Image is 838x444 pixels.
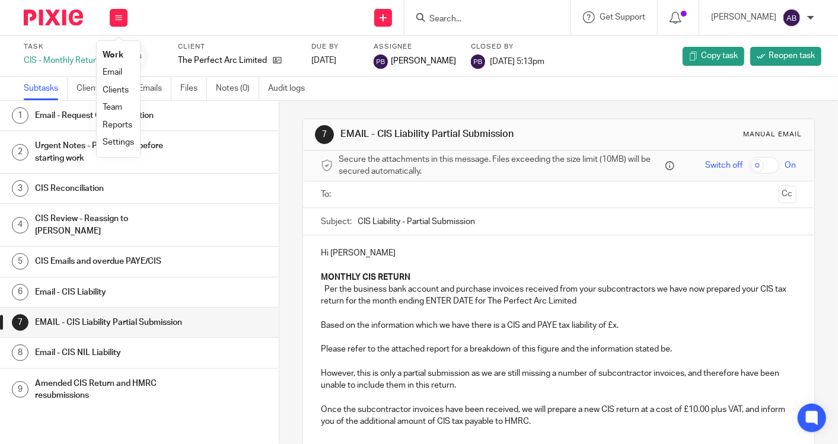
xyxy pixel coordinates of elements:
[471,42,544,52] label: Closed by
[103,86,129,94] a: Clients
[216,77,259,100] a: Notes (0)
[12,381,28,398] div: 9
[391,55,456,67] span: [PERSON_NAME]
[103,103,122,111] a: Team
[12,180,28,197] div: 3
[321,368,796,392] p: However, this is only a partial submission as we are still missing a number of subcontractor invo...
[268,77,314,100] a: Audit logs
[321,189,334,200] label: To:
[428,14,535,25] input: Search
[24,55,105,66] div: CIS - Monthly Returns
[471,55,485,69] img: svg%3E
[35,180,190,197] h1: CIS Reconciliation
[600,13,645,21] span: Get Support
[178,55,267,66] p: The Perfect Arc Limited
[321,273,410,282] strong: MONTHLY CIS RETURN
[138,77,171,100] a: Emails
[311,55,359,66] div: [DATE]
[744,130,802,139] div: Manual email
[12,217,28,234] div: 4
[35,283,190,301] h1: Email - CIS Liability
[374,55,388,69] img: svg%3E
[785,159,796,171] span: On
[683,47,744,66] a: Copy task
[321,404,796,428] p: Once the subcontractor invoices have been received, we will prepare a new CIS return at a cost of...
[77,77,129,100] a: Client tasks
[24,42,105,52] label: Task
[339,154,662,178] span: Secure the attachments in this message. Files exceeding the size limit (10MB) will be secured aut...
[35,137,190,167] h1: Urgent Notes - Please read before starting work
[103,68,122,76] a: Email
[321,216,352,228] label: Subject:
[24,77,68,100] a: Subtasks
[35,314,190,331] h1: EMAIL - CIS Liability Partial Submission
[178,42,297,52] label: Client
[750,47,821,66] a: Reopen task
[706,159,743,171] span: Switch off
[321,320,796,331] p: Based on the information which we have there is a CIS and PAYE tax liability of £x.
[12,344,28,361] div: 8
[24,9,83,25] img: Pixie
[315,125,334,144] div: 7
[769,50,815,62] span: Reopen task
[321,247,796,259] p: Hi [PERSON_NAME]
[103,138,134,146] a: Settings
[103,121,132,129] a: Reports
[779,186,796,203] button: Cc
[103,51,123,59] a: Work
[711,11,776,23] p: [PERSON_NAME]
[12,314,28,331] div: 7
[35,375,190,405] h1: Amended CIS Return and HMRC resubmissions
[35,253,190,270] h1: CIS Emails and overdue PAYE/CIS
[782,8,801,27] img: svg%3E
[12,107,28,124] div: 1
[35,344,190,362] h1: Email - CIS NIL Liability
[12,253,28,270] div: 5
[490,57,544,65] span: [DATE] 5:13pm
[701,50,738,62] span: Copy task
[35,210,190,240] h1: CIS Review - Reassign to [PERSON_NAME]
[311,42,359,52] label: Due by
[180,77,207,100] a: Files
[321,343,796,355] p: Please refer to the attached report for a breakdown of this figure and the information stated be.
[374,42,456,52] label: Assignee
[321,271,796,308] p: Per the business bank account and purchase invoices received from your subcontractors we have now...
[340,128,584,140] h1: EMAIL - CIS Liability Partial Submission
[12,284,28,301] div: 6
[35,107,190,124] h1: Email - Request CIS information
[12,144,28,161] div: 2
